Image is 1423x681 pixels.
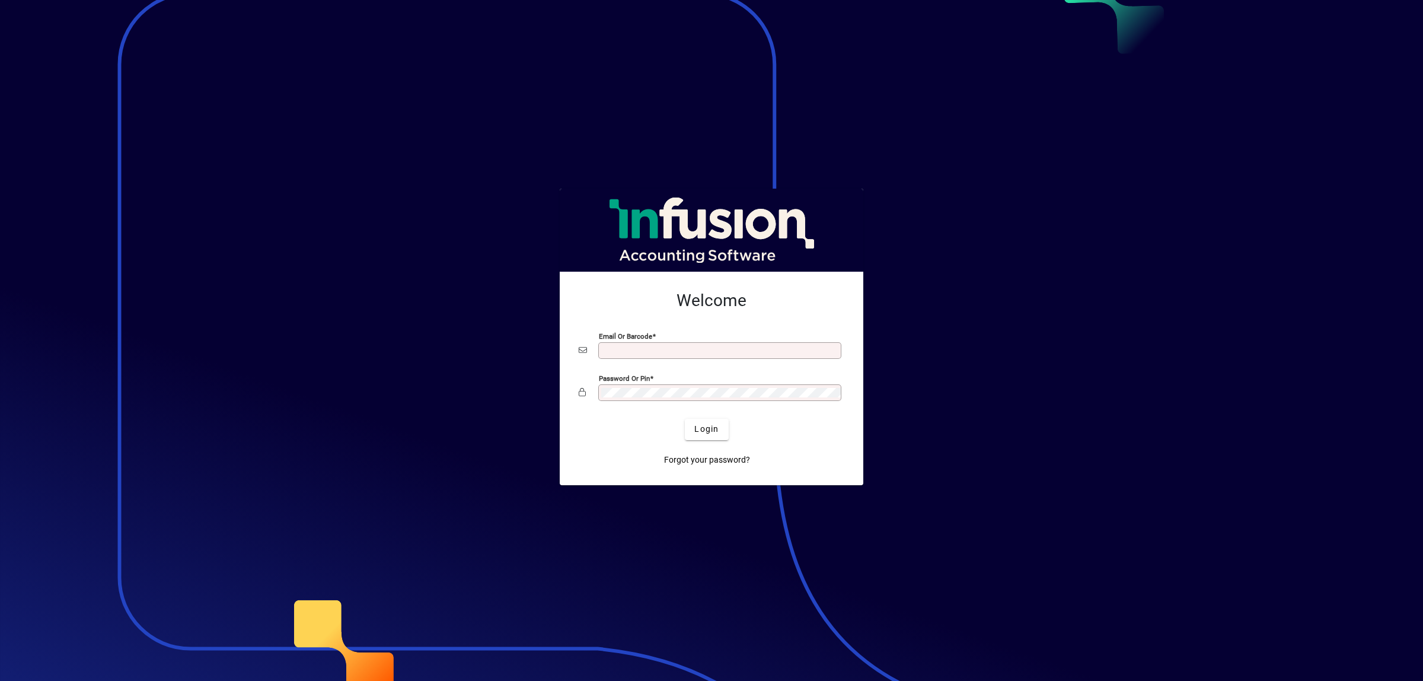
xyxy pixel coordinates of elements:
mat-label: Password or Pin [599,374,650,382]
span: Login [694,423,719,435]
mat-label: Email or Barcode [599,332,652,340]
a: Forgot your password? [659,450,755,471]
h2: Welcome [579,291,844,311]
button: Login [685,419,728,440]
span: Forgot your password? [664,454,750,466]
